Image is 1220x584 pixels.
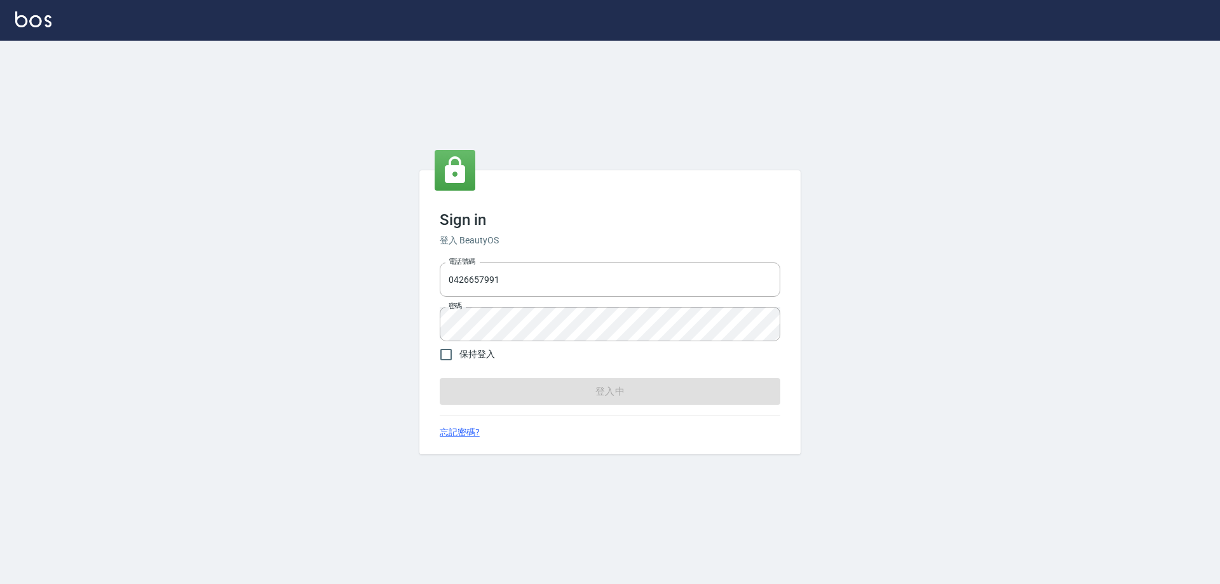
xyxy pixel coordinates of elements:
img: Logo [15,11,51,27]
h6: 登入 BeautyOS [440,234,780,247]
span: 保持登入 [459,348,495,361]
label: 密碼 [449,301,462,311]
a: 忘記密碼? [440,426,480,439]
label: 電話號碼 [449,257,475,266]
h3: Sign in [440,211,780,229]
